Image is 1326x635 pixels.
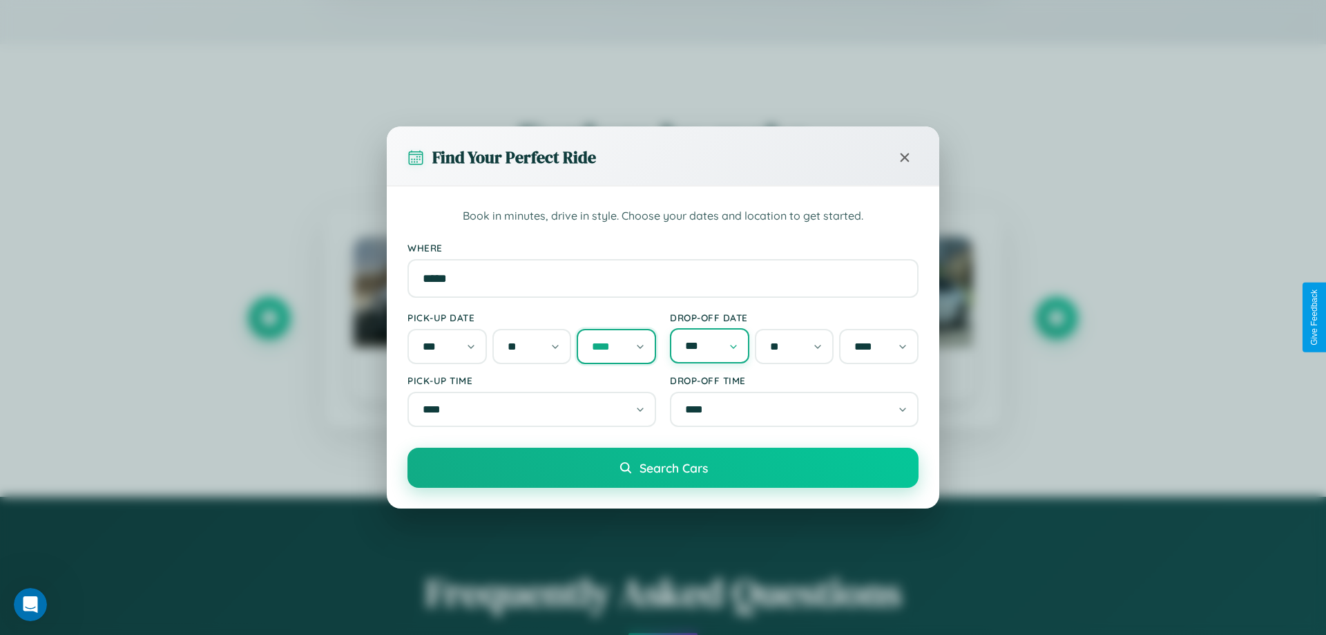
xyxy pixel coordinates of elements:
h3: Find Your Perfect Ride [432,146,596,169]
span: Search Cars [640,460,708,475]
label: Pick-up Date [407,312,656,323]
label: Drop-off Time [670,375,919,386]
p: Book in minutes, drive in style. Choose your dates and location to get started. [407,207,919,225]
label: Drop-off Date [670,312,919,323]
label: Where [407,242,919,254]
button: Search Cars [407,448,919,488]
label: Pick-up Time [407,375,656,386]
